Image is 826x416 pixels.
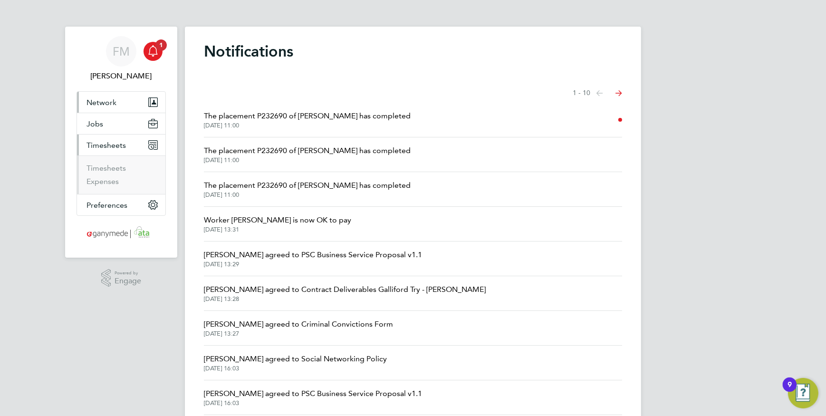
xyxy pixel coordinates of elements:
a: [PERSON_NAME] agreed to Contract Deliverables Galliford Try - [PERSON_NAME][DATE] 13:28 [204,284,486,303]
nav: Main navigation [65,27,177,258]
span: The placement P232690 of [PERSON_NAME] has completed [204,180,411,191]
a: Worker [PERSON_NAME] is now OK to pay[DATE] 13:31 [204,214,351,233]
button: Open Resource Center, 9 new notifications [788,378,818,408]
a: Expenses [86,177,119,186]
div: 9 [788,385,792,397]
span: FM [113,45,130,58]
span: [DATE] 13:31 [204,226,351,233]
span: [DATE] 13:29 [204,261,422,268]
img: ganymedesolutions-logo-retina.png [84,225,159,241]
span: [DATE] 11:00 [204,191,411,199]
span: Timesheets [86,141,126,150]
span: Preferences [86,201,127,210]
div: Timesheets [77,155,165,194]
span: Jobs [86,119,103,128]
a: Go to home page [77,225,166,241]
button: Network [77,92,165,113]
a: The placement P232690 of [PERSON_NAME] has completed[DATE] 11:00 [204,180,411,199]
span: [PERSON_NAME] agreed to PSC Business Service Proposal v1.1 [204,249,422,261]
span: The placement P232690 of [PERSON_NAME] has completed [204,110,411,122]
a: FM[PERSON_NAME] [77,36,166,82]
button: Timesheets [77,135,165,155]
a: [PERSON_NAME] agreed to PSC Business Service Proposal v1.1[DATE] 16:03 [204,388,422,407]
a: [PERSON_NAME] agreed to PSC Business Service Proposal v1.1[DATE] 13:29 [204,249,422,268]
span: [PERSON_NAME] agreed to Social Networking Policy [204,353,387,365]
a: 1 [144,36,163,67]
h1: Notifications [204,42,622,61]
span: 1 - 10 [573,88,590,98]
a: The placement P232690 of [PERSON_NAME] has completed[DATE] 11:00 [204,110,411,129]
span: [PERSON_NAME] agreed to PSC Business Service Proposal v1.1 [204,388,422,399]
nav: Select page of notifications list [573,84,622,103]
button: Jobs [77,113,165,134]
a: [PERSON_NAME] agreed to Criminal Convictions Form[DATE] 13:27 [204,319,393,338]
span: [DATE] 13:28 [204,295,486,303]
span: [DATE] 11:00 [204,122,411,129]
span: [PERSON_NAME] agreed to Contract Deliverables Galliford Try - [PERSON_NAME] [204,284,486,295]
span: 1 [155,39,167,51]
span: [DATE] 13:27 [204,330,393,338]
span: Powered by [115,269,141,277]
span: [DATE] 16:03 [204,399,422,407]
span: Finley Murray [77,70,166,82]
a: Powered byEngage [101,269,142,287]
span: Engage [115,277,141,285]
span: Network [86,98,116,107]
a: The placement P232690 of [PERSON_NAME] has completed[DATE] 11:00 [204,145,411,164]
a: Timesheets [86,164,126,173]
span: [DATE] 11:00 [204,156,411,164]
span: The placement P232690 of [PERSON_NAME] has completed [204,145,411,156]
span: [DATE] 16:03 [204,365,387,372]
a: [PERSON_NAME] agreed to Social Networking Policy[DATE] 16:03 [204,353,387,372]
span: Worker [PERSON_NAME] is now OK to pay [204,214,351,226]
button: Preferences [77,194,165,215]
span: [PERSON_NAME] agreed to Criminal Convictions Form [204,319,393,330]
